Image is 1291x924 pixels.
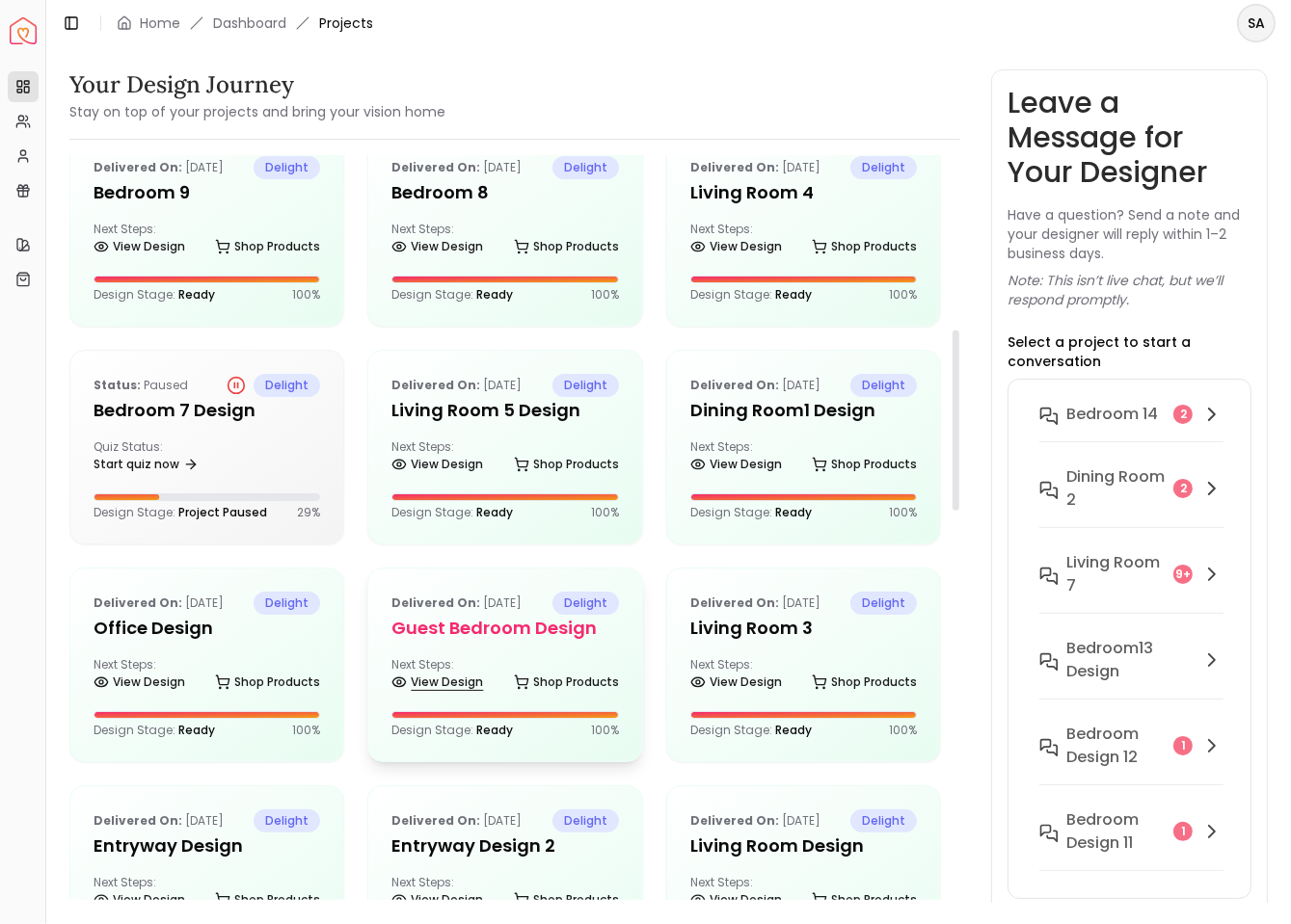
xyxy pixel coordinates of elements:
[391,287,513,303] p: Design Stage:
[215,886,320,913] a: Shop Products
[690,592,820,615] p: [DATE]
[812,451,917,478] a: Shop Products
[1173,479,1193,498] div: 2
[94,594,182,611] b: Delivered on:
[812,669,917,696] a: Shop Products
[1173,565,1193,584] div: 9+
[94,179,320,206] h5: Bedroom 9
[690,615,917,642] h5: Living Room 3
[94,669,185,696] a: View Design
[215,233,320,260] a: Shop Products
[94,451,199,478] a: Start quiz now
[1066,465,1166,512] h6: Dining Room 2
[69,69,445,100] h3: Your Design Journey
[94,812,182,829] b: Delivered on:
[812,233,917,260] a: Shop Products
[1237,4,1276,42] button: SA
[94,505,267,520] p: Design Stage:
[775,722,812,738] span: Ready
[514,451,619,478] a: Shop Products
[1173,405,1193,424] div: 2
[850,374,917,397] span: delight
[690,505,812,520] p: Design Stage:
[690,377,779,393] b: Delivered on:
[690,832,917,859] h5: Living Room Design
[391,159,480,175] b: Delivered on:
[775,504,812,520] span: Ready
[94,832,320,859] h5: Entryway Design
[391,875,618,913] div: Next Steps:
[94,809,224,832] p: [DATE]
[178,722,215,738] span: Ready
[690,233,782,260] a: View Design
[850,592,917,615] span: delight
[391,374,522,397] p: [DATE]
[254,592,320,615] span: delight
[391,451,483,478] a: View Design
[94,159,182,175] b: Delivered on:
[775,286,812,303] span: Ready
[591,505,619,520] p: 100 %
[391,886,483,913] a: View Design
[297,505,320,520] p: 29 %
[292,287,320,303] p: 100 %
[1024,629,1239,715] button: Bedroom13 Design
[94,875,320,913] div: Next Steps:
[1066,637,1193,683] h6: Bedroom13 Design
[690,179,917,206] h5: Living Room 4
[690,397,917,424] h5: Dining Room1 Design
[391,592,522,615] p: [DATE]
[10,17,37,44] a: Spacejoy
[690,723,812,738] p: Design Stage:
[1024,543,1239,629] button: Living Room 79+
[391,657,618,696] div: Next Steps:
[391,439,618,478] div: Next Steps:
[94,615,320,642] h5: Office Design
[476,722,513,738] span: Ready
[94,723,215,738] p: Design Stage:
[1173,736,1193,755] div: 1
[391,377,480,393] b: Delivered on:
[94,886,185,913] a: View Design
[1066,403,1158,426] h6: Bedroom 14
[178,504,267,520] span: Project Paused
[1024,395,1239,458] button: Bedroom 142
[552,374,619,397] span: delight
[69,102,445,121] small: Stay on top of your projects and bring your vision home
[1066,723,1166,769] h6: Bedroom Design 12
[1008,271,1251,309] p: Note: This isn’t live chat, but we’ll respond promptly.
[812,886,917,913] a: Shop Products
[391,222,618,260] div: Next Steps:
[1239,6,1274,40] span: SA
[94,439,200,478] div: Quiz Status:
[94,156,224,179] p: [DATE]
[391,832,618,859] h5: Entryway Design 2
[254,156,320,179] span: delight
[213,13,286,33] a: Dashboard
[10,17,37,44] img: Spacejoy Logo
[215,669,320,696] a: Shop Products
[690,875,917,913] div: Next Steps:
[178,286,215,303] span: Ready
[1024,458,1239,543] button: Dining Room 22
[391,233,483,260] a: View Design
[391,179,618,206] h5: Bedroom 8
[1066,551,1166,597] h6: Living Room 7
[1008,86,1251,190] h3: Leave a Message for Your Designer
[591,723,619,738] p: 100 %
[690,451,782,478] a: View Design
[514,669,619,696] a: Shop Products
[391,397,618,424] h5: Living Room 5 Design
[391,723,513,738] p: Design Stage:
[117,13,373,33] nav: breadcrumb
[690,287,812,303] p: Design Stage:
[1066,808,1166,855] h6: Bedroom Design 11
[140,13,180,33] a: Home
[690,809,820,832] p: [DATE]
[552,809,619,832] span: delight
[1173,822,1193,841] div: 1
[391,156,522,179] p: [DATE]
[690,657,917,696] div: Next Steps:
[391,505,513,520] p: Design Stage:
[94,287,215,303] p: Design Stage:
